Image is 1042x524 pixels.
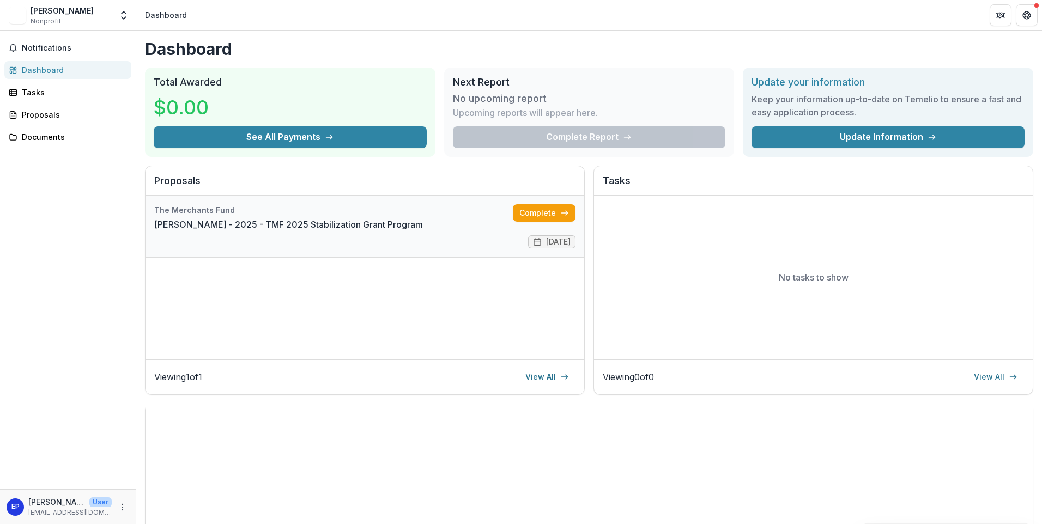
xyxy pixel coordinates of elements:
[22,44,127,53] span: Notifications
[154,76,427,88] h2: Total Awarded
[141,7,191,23] nav: breadcrumb
[519,368,575,386] a: View All
[752,93,1025,119] h3: Keep your information up-to-date on Temelio to ensure a fast and easy application process.
[967,368,1024,386] a: View All
[154,370,202,383] p: Viewing 1 of 1
[9,7,26,24] img: Maria Paulino
[4,61,131,79] a: Dashboard
[752,76,1025,88] h2: Update your information
[31,16,61,26] span: Nonprofit
[4,83,131,101] a: Tasks
[154,218,423,231] a: [PERSON_NAME] - 2025 - TMF 2025 Stabilization Grant Program
[453,76,726,88] h2: Next Report
[603,175,1024,196] h2: Tasks
[4,106,131,124] a: Proposals
[22,109,123,120] div: Proposals
[116,501,129,514] button: More
[89,497,112,507] p: User
[22,131,123,143] div: Documents
[145,39,1033,59] h1: Dashboard
[513,204,575,222] a: Complete
[145,9,187,21] div: Dashboard
[116,4,131,26] button: Open entity switcher
[4,128,131,146] a: Documents
[990,4,1011,26] button: Partners
[603,370,654,383] p: Viewing 0 of 0
[4,39,131,57] button: Notifications
[779,271,849,284] p: No tasks to show
[154,126,427,148] button: See All Payments
[22,64,123,76] div: Dashboard
[453,106,598,119] p: Upcoming reports will appear here.
[22,87,123,98] div: Tasks
[28,496,85,508] p: [PERSON_NAME]
[31,5,94,16] div: [PERSON_NAME]
[11,503,20,510] div: Estella Paulino
[154,93,235,122] h3: $0.00
[154,175,575,196] h2: Proposals
[453,93,547,105] h3: No upcoming report
[28,508,112,517] p: [EMAIL_ADDRESS][DOMAIN_NAME]
[1016,4,1038,26] button: Get Help
[752,126,1025,148] a: Update Information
